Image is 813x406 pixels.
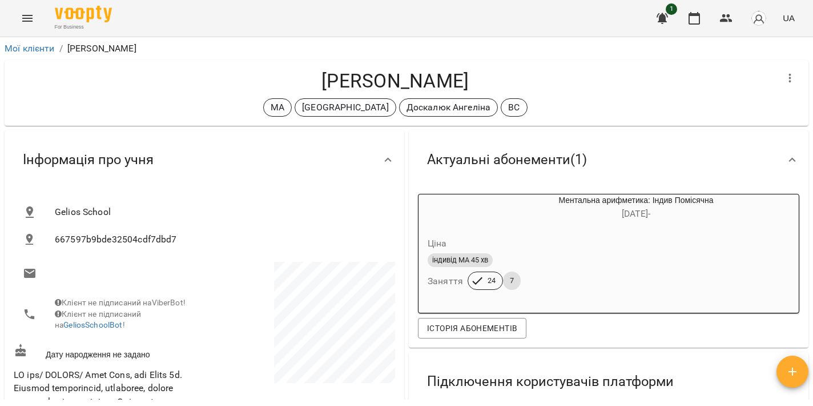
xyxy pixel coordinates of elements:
[55,233,386,246] span: 667597b9bde32504cdf7dbd7
[67,42,136,55] p: [PERSON_NAME]
[418,194,799,304] button: Ментальна арифметика: Індив Помісячна[DATE]- Цінаіндивід МА 45 хвЗаняття247
[427,373,674,391] span: Підключення користувачів платформи
[14,69,776,93] h4: [PERSON_NAME]
[503,276,521,286] span: 7
[55,6,112,22] img: Voopty Logo
[666,3,677,15] span: 1
[5,130,404,189] div: Інформація про учня
[5,42,808,55] nav: breadcrumb
[271,101,284,114] p: МА
[406,101,491,114] p: Доскалюк Ангеліна
[55,23,112,31] span: For Business
[501,98,527,117] div: ВС
[508,101,520,114] p: ВС
[14,5,41,32] button: Menu
[418,194,473,222] div: Ментальна арифметика: Індив Помісячна
[295,98,396,117] div: [GEOGRAPHIC_DATA]
[481,276,502,286] span: 24
[622,208,650,219] span: [DATE] -
[427,151,587,169] span: Актуальні абонементи ( 1 )
[428,236,447,252] h6: Ціна
[263,98,292,117] div: МА
[63,320,122,329] a: GeliosSchoolBot
[55,205,386,219] span: Gelios School
[418,318,526,339] button: Історія абонементів
[11,341,204,363] div: Дату народження не задано
[428,255,493,265] span: індивід МА 45 хв
[59,42,63,55] li: /
[399,98,498,117] div: Доскалюк Ангеліна
[473,194,799,222] div: Ментальна арифметика: Індив Помісячна
[55,298,186,307] span: Клієнт не підписаний на ViberBot!
[23,151,154,169] span: Інформація про учня
[5,43,55,54] a: Мої клієнти
[427,321,517,335] span: Історія абонементів
[778,7,799,29] button: UA
[428,273,463,289] h6: Заняття
[751,10,767,26] img: avatar_s.png
[55,309,141,330] span: Клієнт не підписаний на !
[409,130,808,189] div: Актуальні абонементи(1)
[302,101,389,114] p: [GEOGRAPHIC_DATA]
[783,12,795,24] span: UA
